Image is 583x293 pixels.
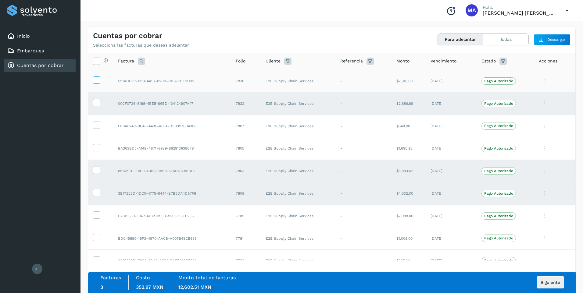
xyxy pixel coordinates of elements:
[231,160,261,182] td: 7803
[178,275,236,281] label: Monto total de facturas
[113,205,231,227] td: E2819630-F067-41B2-B95D-9293E13E0256
[266,58,281,64] span: Cliente
[392,92,426,115] td: $2,686.99
[484,79,513,83] p: Pago Autorizado
[261,227,335,250] td: E2E Supply Chain Services
[231,227,261,250] td: 7781
[4,59,76,72] div: Cuentas por cobrar
[426,92,477,115] td: [DATE]
[335,227,392,250] td: -
[392,205,426,227] td: $2,088.00
[392,182,426,205] td: $4,032.00
[113,137,231,160] td: BA363BD5-A14B-4871-8939-8629136386FB
[335,205,392,227] td: -
[93,31,162,40] h4: Cuentas por cobrar
[340,58,363,64] span: Referencia
[100,275,121,281] label: Facturas
[426,205,477,227] td: [DATE]
[113,115,231,137] td: FB04E24C-3C4E-449F-A0FA-DFB3976B43FF
[261,249,335,272] td: E2E Supply Chain Services
[231,70,261,92] td: 7830
[426,70,477,92] td: [DATE]
[136,284,163,290] span: 352.87 MXN
[392,115,426,137] td: $648.00
[178,284,211,290] span: 12,602.51 MXN
[392,160,426,182] td: $5,883.52
[113,182,231,205] td: 3B17225D-1DC0-4775-9444-E7B5DA4D87F8
[426,227,477,250] td: [DATE]
[20,13,73,17] p: Proveedores
[483,34,528,45] button: Todas
[392,227,426,250] td: $1,008.00
[93,43,189,48] p: Selecciona las facturas que deseas adelantar
[261,182,335,205] td: E2E Supply Chain Services
[4,44,76,58] div: Embarques
[231,115,261,137] td: 7807
[261,70,335,92] td: E2E Supply Chain Services
[481,58,496,64] span: Estado
[426,115,477,137] td: [DATE]
[426,249,477,272] td: [DATE]
[438,34,483,45] button: Para adelantar
[118,58,134,64] span: Factura
[113,227,231,250] td: BDC45890-19F3-4970-AACB-A007B49CB835
[539,58,557,64] span: Acciones
[113,70,231,92] td: 551ADD77-1313-4A97-82BB-701877DE2D32
[113,160,231,182] td: 851621B1-E4E0-4BB8-BA6B-575DD80A1D02
[541,280,560,284] span: Siguiente
[483,10,556,16] p: MIGUEL ANGEL HERRERA BATRES
[113,92,231,115] td: 00CF0726-8188-4EE5-96ED-104124907A47
[392,70,426,92] td: $2,916.00
[231,137,261,160] td: 7805
[335,160,392,182] td: -
[261,115,335,137] td: E2E Supply Chain Services
[236,58,245,64] span: Folio
[392,249,426,272] td: $605.00
[426,160,477,182] td: [DATE]
[426,137,477,160] td: [DATE]
[136,275,150,281] label: Costo
[484,124,513,128] p: Pago Autorizado
[484,146,513,150] p: Pago Autorizado
[335,249,392,272] td: -
[335,70,392,92] td: -
[17,48,44,54] a: Embarques
[231,205,261,227] td: 7785
[17,33,30,39] a: Inicio
[483,5,556,10] p: Hola,
[261,160,335,182] td: E2E Supply Chain Services
[335,137,392,160] td: -
[396,58,410,64] span: Monto
[261,137,335,160] td: E2E Supply Chain Services
[261,205,335,227] td: E2E Supply Chain Services
[335,115,392,137] td: -
[231,182,261,205] td: 7808
[231,92,261,115] td: 7832
[484,101,513,106] p: Pago Autorizado
[484,259,513,263] p: Pago Autorizado
[484,169,513,173] p: Pago Autorizado
[261,92,335,115] td: E2E Supply Chain Services
[335,182,392,205] td: -
[100,284,103,290] span: 3
[335,92,392,115] td: -
[392,137,426,160] td: $1,695.92
[547,37,565,42] span: Descargar
[426,182,477,205] td: [DATE]
[484,236,513,240] p: Pago Autorizado
[113,249,231,272] td: 9C1539BD-E898-4DA9-8C26-EA570093EF3A
[537,276,564,288] button: Siguiente
[17,62,64,68] a: Cuentas por cobrar
[4,30,76,43] div: Inicio
[484,214,513,218] p: Pago Autorizado
[534,34,570,45] button: Descargar
[431,58,456,64] span: Vencimiento
[484,191,513,196] p: Pago Autorizado
[231,249,261,272] td: 7783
